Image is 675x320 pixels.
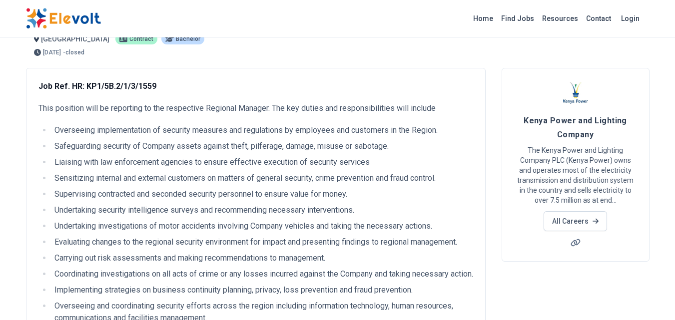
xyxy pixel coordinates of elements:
[51,172,473,184] li: Sensitizing internal and external customers on matters of general security, crime prevention and ...
[469,10,497,26] a: Home
[26,8,101,29] img: Elevolt
[625,272,675,320] iframe: Chat Widget
[582,10,615,26] a: Contact
[51,268,473,280] li: Coordinating investigations on all acts of crime or any losses incurred against the Company and t...
[51,220,473,232] li: Undertaking investigations of motor accidents involving Company vehicles and taking the necessary...
[38,81,156,91] strong: Job Ref. HR: KP1/5B.2/1/3/1559
[51,156,473,168] li: Liaising with law enforcement agencies to ensure effective execution of security services
[41,35,109,43] span: [GEOGRAPHIC_DATA]
[51,140,473,152] li: Safeguarding security of Company assets against theft, pilferage, damage, misuse or sabotage.
[563,80,588,105] img: Kenya Power and Lighting Company
[497,10,538,26] a: Find Jobs
[63,49,84,55] p: - closed
[51,284,473,296] li: Implementing strategies on business continuity planning, privacy, loss prevention and fraud preve...
[43,49,61,55] span: [DATE]
[51,236,473,248] li: Evaluating changes to the regional security environment for impact and presenting findings to reg...
[51,204,473,216] li: Undertaking security intelligence surveys and recommending necessary interventions.
[544,211,607,231] a: All Careers
[51,188,473,200] li: Supervising contracted and seconded security personnel to ensure value for money.
[129,36,153,42] span: Contract
[524,116,627,139] span: Kenya Power and Lighting Company
[538,10,582,26] a: Resources
[51,252,473,264] li: Carrying out risk assessments and making recommendations to management.
[514,145,637,205] p: The Kenya Power and Lighting Company PLC (Kenya Power) owns and operates most of the electricity ...
[615,8,646,28] a: Login
[51,124,473,136] li: Overseeing implementation of security measures and regulations by employees and customers in the ...
[176,36,200,42] span: Bachelor
[38,102,473,114] p: This position will be reporting to the respective Regional Manager. The key duties and responsibi...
